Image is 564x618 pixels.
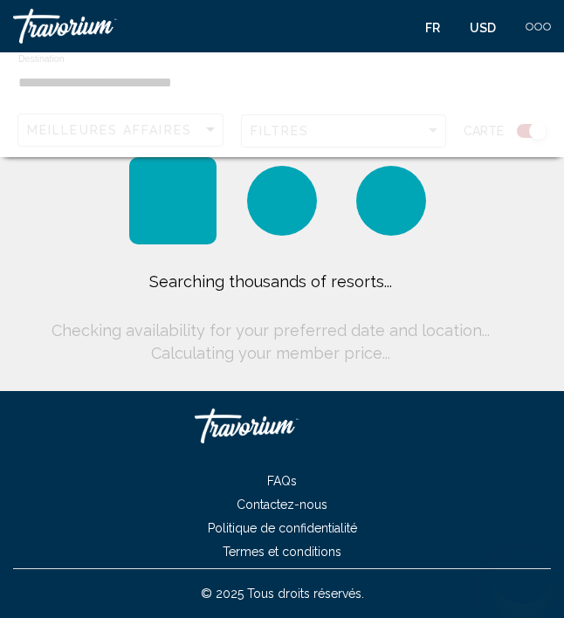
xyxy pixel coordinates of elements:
button: Change currency [470,15,512,40]
span: Contactez-nous [237,498,327,512]
span: Politique de confidentialité [208,521,357,535]
iframe: Bouton de lancement de la fenêtre de messagerie [494,548,550,604]
button: Change language [425,15,457,40]
a: Travorium [13,9,273,44]
a: FAQs [250,474,314,488]
span: fr [425,21,440,35]
span: © 2025 Tous droits réservés. [201,587,364,601]
span: USD [470,21,496,35]
span: Searching thousands of resorts... [149,272,392,291]
span: FAQs [267,474,297,488]
a: Contactez-nous [219,498,345,512]
a: Politique de confidentialité [190,521,375,535]
span: Calculating your member price... [151,344,390,362]
span: Checking availability for your preferred date and location... [52,321,490,340]
a: Termes et conditions [205,545,359,559]
span: Termes et conditions [223,545,341,559]
a: Travorium [195,400,369,452]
